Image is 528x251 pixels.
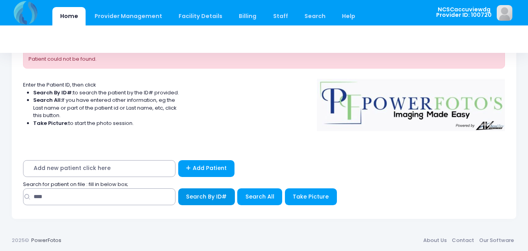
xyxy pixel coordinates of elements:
[476,233,516,247] a: Our Software
[33,89,179,97] li: to search the patient by the ID# provided.
[237,188,282,205] button: Search All
[449,233,476,247] a: Contact
[178,188,235,205] button: Search By ID#
[231,7,264,25] a: Billing
[178,160,235,177] a: Add Patient
[23,160,175,177] span: Add new patient click here
[12,237,29,244] span: 2025©
[265,7,295,25] a: Staff
[31,237,61,244] a: PowerFotos
[33,96,62,104] strong: Search All:
[52,7,86,25] a: Home
[33,119,179,127] li: to start the photo session.
[87,7,170,25] a: Provider Management
[23,81,96,88] span: Enter the Patient ID, then click
[497,5,512,21] img: image
[171,7,230,25] a: Facility Details
[313,74,509,132] img: Logo
[23,50,505,69] div: Patient could not be found.
[186,193,227,200] span: Search By ID#
[245,193,274,200] span: Search All
[335,7,363,25] a: Help
[297,7,333,25] a: Search
[33,96,179,119] li: If you have entered other information, eg the Last name or part of the patient id or Last name, e...
[23,181,128,188] span: Search for patient on file : fill in below box;
[33,89,73,96] strong: Search By ID#:
[421,233,449,247] a: About Us
[285,188,337,205] button: Take Picture
[436,7,492,18] span: NCSCaccuviewdg Provider ID: 100720
[33,119,68,127] strong: Take Picture:
[293,193,329,200] span: Take Picture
